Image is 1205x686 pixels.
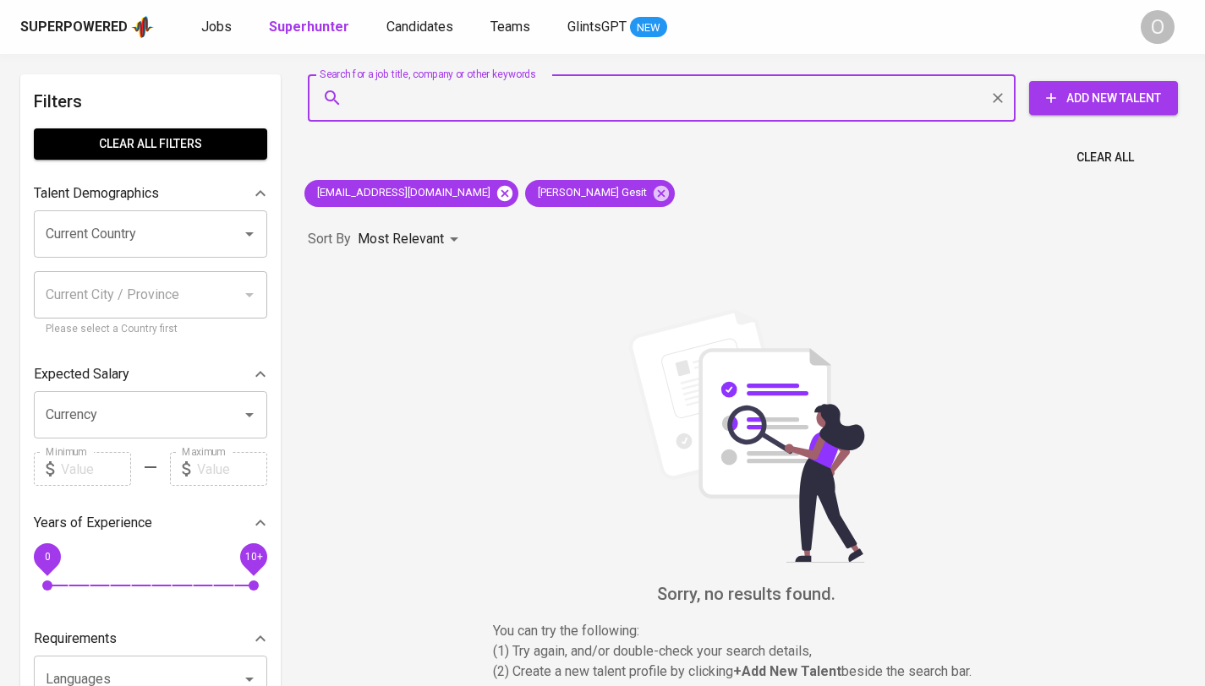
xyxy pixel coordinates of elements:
[201,19,232,35] span: Jobs
[269,19,349,35] b: Superhunter
[493,641,1000,661] p: (1) Try again, and/or double-check your search details,
[490,17,534,38] a: Teams
[490,19,530,35] span: Teams
[630,19,667,36] span: NEW
[20,14,154,40] a: Superpoweredapp logo
[34,622,267,656] div: Requirements
[1029,81,1178,115] button: Add New Talent
[358,229,444,249] p: Most Relevant
[131,14,154,40] img: app logo
[493,661,1000,682] p: (2) Create a new talent profile by clicking beside the search bar.
[269,17,353,38] a: Superhunter
[34,629,117,649] p: Requirements
[525,185,657,201] span: [PERSON_NAME] Gesit
[493,621,1000,641] p: You can try the following :
[1043,88,1164,109] span: Add New Talent
[44,551,50,563] span: 0
[238,222,261,246] button: Open
[34,364,129,384] p: Expected Salary
[34,513,152,533] p: Years of Experience
[567,19,627,35] span: GlintsGPT
[34,506,267,540] div: Years of Experience
[34,357,267,391] div: Expected Salary
[201,17,235,38] a: Jobs
[304,180,518,207] div: [EMAIL_ADDRESS][DOMAIN_NAME]
[46,321,255,338] p: Please select a Country first
[20,18,128,37] div: Superpowered
[386,17,457,38] a: Candidates
[358,224,464,255] div: Most Relevant
[197,452,267,486] input: Value
[733,663,841,679] b: + Add New Talent
[1076,147,1134,168] span: Clear All
[34,177,267,210] div: Talent Demographics
[244,551,262,563] span: 10+
[34,128,267,160] button: Clear All filters
[986,86,1010,110] button: Clear
[308,229,351,249] p: Sort By
[525,180,675,207] div: [PERSON_NAME] Gesit
[34,183,159,204] p: Talent Demographics
[308,580,1185,607] h6: Sorry, no results found.
[61,452,131,486] input: Value
[1070,142,1141,173] button: Clear All
[620,309,874,563] img: file_searching.svg
[34,88,267,115] h6: Filters
[1141,10,1175,44] div: O
[304,185,501,201] span: [EMAIL_ADDRESS][DOMAIN_NAME]
[47,133,254,155] span: Clear All filters
[386,19,453,35] span: Candidates
[238,403,261,427] button: Open
[567,17,667,38] a: GlintsGPT NEW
